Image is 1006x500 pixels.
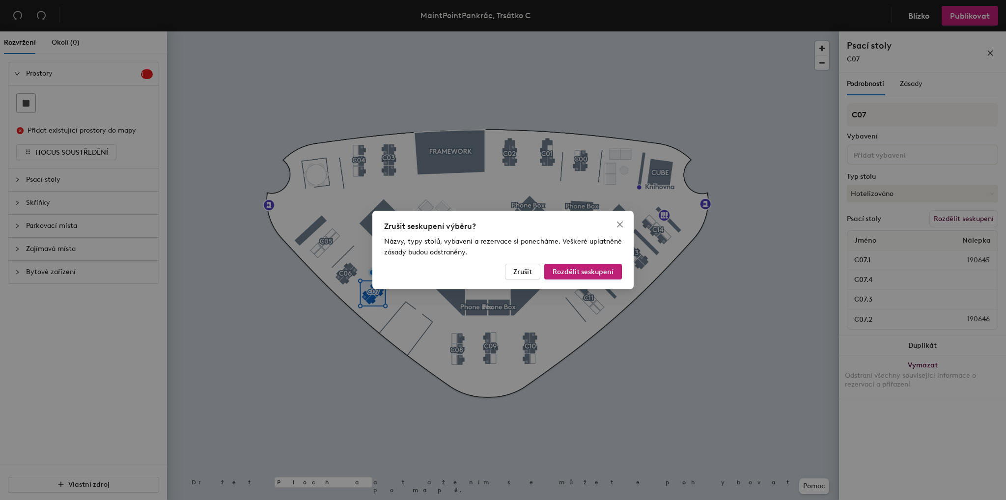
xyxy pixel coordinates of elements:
[384,222,476,231] font: Zrušit seskupení výběru?
[612,217,628,232] button: Blízko
[553,268,614,276] font: Rozdělit seskupení
[616,221,624,228] span: blízko
[612,221,628,228] span: Blízko
[544,264,622,279] button: Rozdělit seskupení
[505,264,540,279] button: Zrušit
[513,268,532,276] font: Zrušit
[384,237,622,256] font: Názvy, typy stolů, vybavení a rezervace si ponecháme. Veškeré uplatněné zásady budou odstraněny.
